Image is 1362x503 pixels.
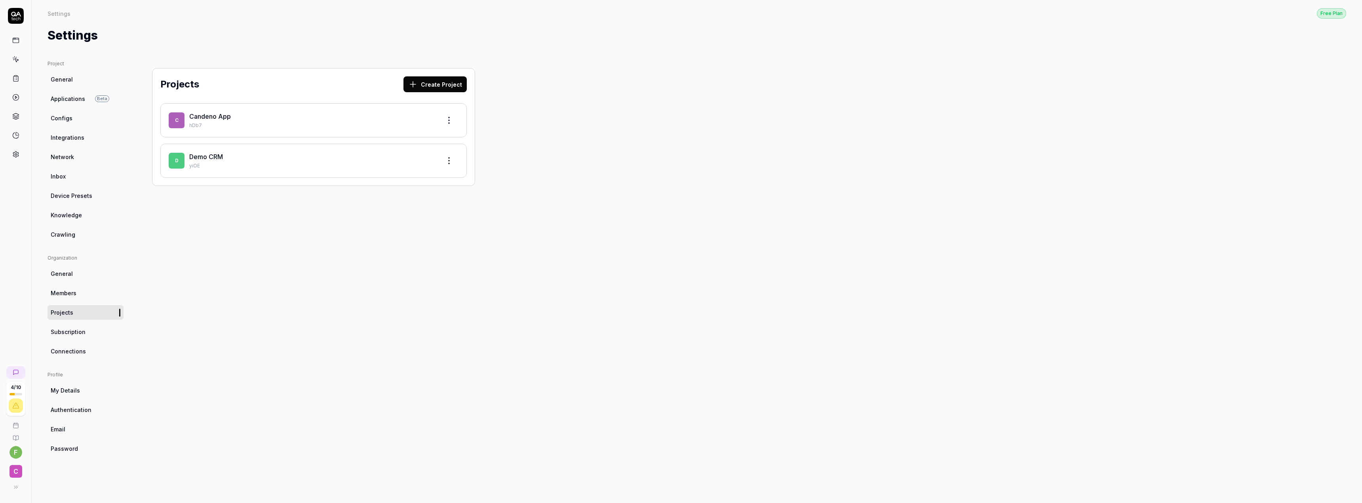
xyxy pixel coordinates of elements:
[48,169,124,184] a: Inbox
[51,75,73,84] span: General
[48,325,124,339] a: Subscription
[169,112,185,128] span: C
[3,459,28,479] button: C
[48,111,124,125] a: Configs
[48,130,124,145] a: Integrations
[51,386,80,395] span: My Details
[189,112,231,120] a: Candeno App
[10,465,22,478] span: C
[10,446,22,459] button: f
[51,425,65,433] span: Email
[48,60,124,67] div: Project
[48,91,124,106] a: ApplicationsBeta
[51,406,91,414] span: Authentication
[6,366,25,379] a: New conversation
[51,114,72,122] span: Configs
[51,347,86,355] span: Connections
[51,230,75,239] span: Crawling
[48,371,124,378] div: Profile
[48,188,124,203] a: Device Presets
[48,9,70,17] div: Settings
[189,162,435,169] p: yiOE
[1317,8,1346,19] button: Free Plan
[51,172,66,180] span: Inbox
[51,192,92,200] span: Device Presets
[51,444,78,453] span: Password
[48,27,98,44] h1: Settings
[95,95,109,102] span: Beta
[48,441,124,456] a: Password
[51,308,73,317] span: Projects
[48,422,124,437] a: Email
[51,153,74,161] span: Network
[11,385,21,390] span: 4 / 10
[48,72,124,87] a: General
[169,153,185,169] span: D
[48,286,124,300] a: Members
[189,122,435,129] p: hDb7
[51,95,85,103] span: Applications
[51,328,86,336] span: Subscription
[48,150,124,164] a: Network
[51,133,84,142] span: Integrations
[48,383,124,398] a: My Details
[48,227,124,242] a: Crawling
[51,270,73,278] span: General
[3,416,28,429] a: Book a call with us
[51,211,82,219] span: Knowledge
[403,76,467,92] button: Create Project
[48,254,124,262] div: Organization
[48,305,124,320] a: Projects
[160,77,199,91] h2: Projects
[48,266,124,281] a: General
[48,344,124,359] a: Connections
[189,153,223,161] a: Demo CRM
[3,429,28,441] a: Documentation
[48,402,124,417] a: Authentication
[51,289,76,297] span: Members
[48,208,124,222] a: Knowledge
